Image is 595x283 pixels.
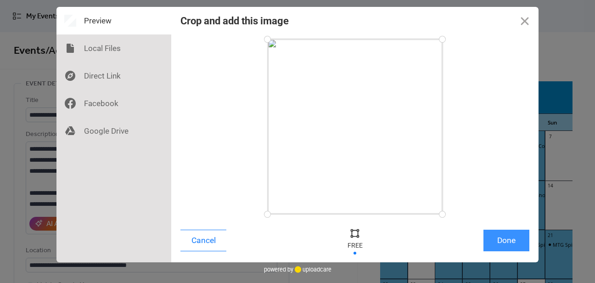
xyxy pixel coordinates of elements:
div: Google Drive [56,117,171,145]
div: Local Files [56,34,171,62]
div: powered by [264,262,331,276]
button: Done [483,230,529,251]
div: Crop and add this image [180,15,289,27]
div: Preview [56,7,171,34]
a: uploadcare [293,266,331,273]
button: Close [511,7,539,34]
div: Facebook [56,90,171,117]
div: Direct Link [56,62,171,90]
button: Cancel [180,230,226,251]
